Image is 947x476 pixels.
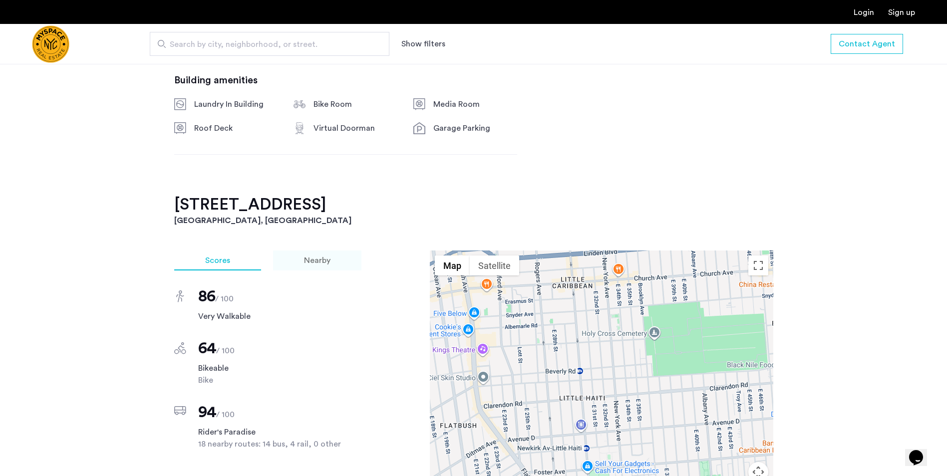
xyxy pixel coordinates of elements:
[748,255,768,275] button: Toggle fullscreen view
[198,288,216,304] span: 86
[198,362,361,374] span: Bikeable
[174,215,773,227] h3: [GEOGRAPHIC_DATA], [GEOGRAPHIC_DATA]
[198,340,217,356] span: 64
[194,98,278,110] div: Laundry In Building
[174,406,186,415] img: score
[32,25,69,63] img: logo
[170,38,361,50] span: Search by city, neighborhood, or street.
[839,38,895,50] span: Contact Agent
[194,122,278,134] div: Roof Deck
[215,295,234,303] span: / 100
[176,290,184,302] img: score
[198,438,361,450] span: 18 nearby routes: 14 bus, 4 rail, 0 other
[32,25,69,63] a: Cazamio Logo
[314,98,397,110] div: Bike Room
[205,256,230,264] span: Scores
[433,122,517,134] div: Garage Parking
[854,8,874,16] a: Login
[198,426,361,438] span: Rider's Paradise
[216,411,235,419] span: / 100
[198,374,361,386] span: Bike
[216,347,235,355] span: / 100
[198,404,217,420] span: 94
[831,34,903,54] button: button
[304,256,330,264] span: Nearby
[888,8,915,16] a: Registration
[905,436,937,466] iframe: chat widget
[314,122,397,134] div: Virtual Doorman
[198,310,361,322] span: Very Walkable
[433,98,517,110] div: Media Room
[174,342,186,354] img: score
[150,32,389,56] input: Apartment Search
[435,255,470,275] button: Show street map
[470,255,519,275] button: Show satellite imagery
[174,74,517,86] h3: Building amenities
[401,38,445,50] button: Show or hide filters
[174,195,773,215] h2: [STREET_ADDRESS]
